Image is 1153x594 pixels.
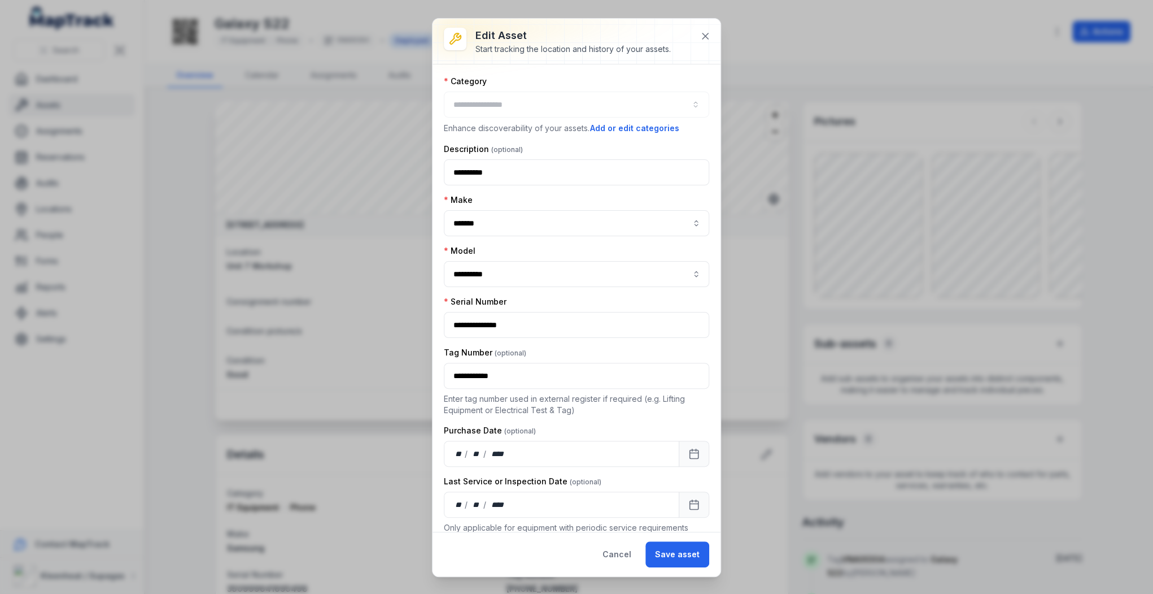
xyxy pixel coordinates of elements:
div: / [465,448,469,459]
label: Tag Number [444,347,526,358]
p: Enter tag number used in external register if required (e.g. Lifting Equipment or Electrical Test... [444,393,709,416]
label: Purchase Date [444,425,536,436]
p: Only applicable for equipment with periodic service requirements [444,522,709,534]
div: month, [469,499,484,510]
input: asset-edit:cf[5827e389-34f9-4b46-9346-a02c2bfa3a05]-label [444,261,709,287]
label: Description [444,144,523,155]
label: Serial Number [444,296,506,307]
label: Last Service or Inspection Date [444,476,601,487]
button: Cancel [593,541,641,567]
div: day, [453,448,465,459]
button: Add or edit categories [589,122,680,135]
p: Enhance discoverability of your assets. [444,122,709,135]
input: asset-edit:cf[8d30bdcc-ee20-45c2-b158-112416eb6043]-label [444,210,709,236]
button: Save asset [645,541,709,567]
label: Make [444,194,473,206]
label: Category [444,76,487,87]
div: / [483,448,487,459]
label: Model [444,245,475,257]
div: Start tracking the location and history of your assets. [475,44,671,55]
div: / [465,499,469,510]
h3: Edit asset [475,28,671,44]
button: Calendar [679,492,709,518]
button: Calendar [679,441,709,467]
div: day, [453,499,465,510]
div: year, [487,448,508,459]
div: year, [487,499,508,510]
div: / [483,499,487,510]
div: month, [469,448,484,459]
